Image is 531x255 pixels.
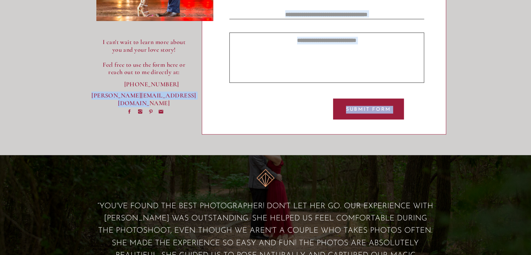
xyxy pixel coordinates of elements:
a: Submit Form [337,106,400,112]
a: I can't wait to learn more about you and your love story!Feel free to use the form here or reach ... [97,38,191,76]
a: [PHONE_NUMBER] [124,81,164,88]
p: I can't wait to learn more about you and your love story! Feel free to use the form here or reach... [97,38,191,76]
a: [PERSON_NAME][EMAIL_ADDRESS][DOMAIN_NAME] [91,92,197,99]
